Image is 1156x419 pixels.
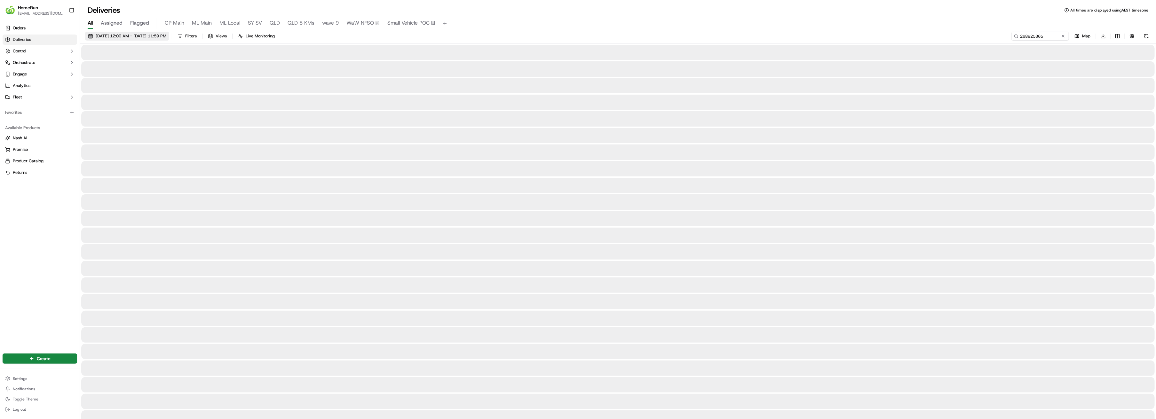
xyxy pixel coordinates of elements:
[13,376,27,381] span: Settings
[235,32,278,41] button: Live Monitoring
[1082,33,1090,39] span: Map
[13,48,26,54] span: Control
[3,374,77,383] button: Settings
[96,33,166,39] span: [DATE] 12:00 AM - [DATE] 11:59 PM
[18,11,64,16] button: [EMAIL_ADDRESS][DOMAIN_NAME]
[192,19,212,27] span: ML Main
[3,69,77,79] button: Engage
[13,397,38,402] span: Toggle Theme
[3,405,77,414] button: Log out
[5,170,75,175] a: Returns
[3,167,77,178] button: Returns
[3,384,77,393] button: Notifications
[5,147,75,152] a: Promise
[13,135,27,141] span: Nash AI
[3,133,77,143] button: Nash AI
[248,19,262,27] span: SY SV
[175,32,200,41] button: Filters
[346,19,374,27] span: WaW NFSO
[3,3,66,18] button: HomeRunHomeRun[EMAIL_ADDRESS][DOMAIN_NAME]
[270,19,280,27] span: QLD
[3,23,77,33] a: Orders
[216,33,227,39] span: Views
[1142,32,1151,41] button: Refresh
[101,19,123,27] span: Assigned
[13,60,35,66] span: Orchestrate
[13,158,44,164] span: Product Catalog
[13,147,28,152] span: Promise
[13,37,31,43] span: Deliveries
[205,32,230,41] button: Views
[85,32,169,41] button: [DATE] 12:00 AM - [DATE] 11:59 PM
[165,19,184,27] span: GP Main
[185,33,197,39] span: Filters
[37,355,51,362] span: Create
[3,353,77,364] button: Create
[1011,32,1069,41] input: Type to search
[13,83,30,89] span: Analytics
[13,407,26,412] span: Log out
[13,386,35,392] span: Notifications
[13,71,27,77] span: Engage
[3,58,77,68] button: Orchestrate
[3,92,77,102] button: Fleet
[5,158,75,164] a: Product Catalog
[3,395,77,404] button: Toggle Theme
[5,5,15,15] img: HomeRun
[1070,8,1148,13] span: All times are displayed using AEST timezone
[387,19,430,27] span: Small Vehicle POC
[3,144,77,155] button: Promise
[219,19,240,27] span: ML Local
[246,33,275,39] span: Live Monitoring
[13,170,27,175] span: Returns
[322,19,339,27] span: wave 9
[13,94,22,100] span: Fleet
[18,4,38,11] button: HomeRun
[1072,32,1093,41] button: Map
[88,19,93,27] span: All
[3,35,77,45] a: Deliveries
[288,19,314,27] span: QLD 8 KMs
[88,5,120,15] h1: Deliveries
[130,19,149,27] span: Flagged
[3,156,77,166] button: Product Catalog
[13,25,26,31] span: Orders
[3,123,77,133] div: Available Products
[3,46,77,56] button: Control
[3,107,77,118] div: Favorites
[3,81,77,91] a: Analytics
[5,135,75,141] a: Nash AI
